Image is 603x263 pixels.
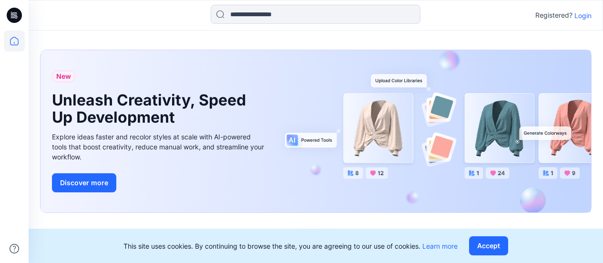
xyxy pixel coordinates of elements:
[52,132,266,162] div: Explore ideas faster and recolor styles at scale with AI-powered tools that boost creativity, red...
[469,236,508,255] button: Accept
[123,241,458,251] p: This site uses cookies. By continuing to browse the site, you are agreeing to our use of cookies.
[422,242,458,250] a: Learn more
[52,173,266,192] a: Discover more
[52,173,116,192] button: Discover more
[574,11,592,21] p: Login
[535,10,572,21] p: Registered?
[56,71,71,82] span: New
[52,92,252,126] h1: Unleash Creativity, Speed Up Development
